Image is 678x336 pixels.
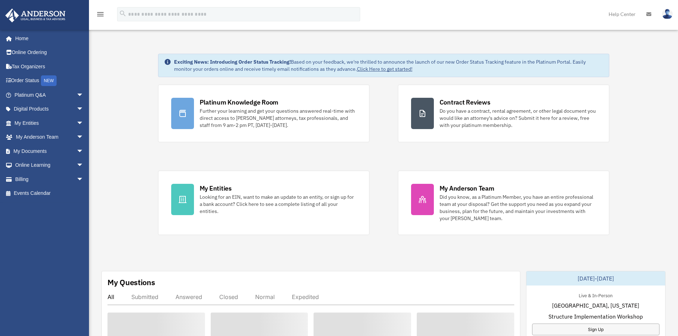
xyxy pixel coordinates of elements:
[174,59,291,65] strong: Exciting News: Introducing Order Status Tracking!
[77,88,91,102] span: arrow_drop_down
[440,193,596,222] div: Did you know, as a Platinum Member, you have an entire professional team at your disposal? Get th...
[5,31,91,46] a: Home
[200,193,356,215] div: Looking for an EIN, want to make an update to an entity, or sign up for a bank account? Click her...
[77,116,91,130] span: arrow_drop_down
[158,85,369,142] a: Platinum Knowledge Room Further your learning and get your questions answered real-time with dire...
[5,116,94,130] a: My Entitiesarrow_drop_down
[200,98,279,107] div: Platinum Knowledge Room
[440,98,490,107] div: Contract Reviews
[175,293,202,300] div: Answered
[77,144,91,159] span: arrow_drop_down
[158,171,369,235] a: My Entities Looking for an EIN, want to make an update to an entity, or sign up for a bank accoun...
[5,74,94,88] a: Order StatusNEW
[5,59,94,74] a: Tax Organizers
[398,171,609,235] a: My Anderson Team Did you know, as a Platinum Member, you have an entire professional team at your...
[5,144,94,158] a: My Documentsarrow_drop_down
[255,293,275,300] div: Normal
[552,301,639,310] span: [GEOGRAPHIC_DATA], [US_STATE]
[219,293,238,300] div: Closed
[5,186,94,201] a: Events Calendar
[357,66,412,72] a: Click Here to get started!
[5,172,94,186] a: Billingarrow_drop_down
[5,46,94,60] a: Online Ordering
[200,184,232,193] div: My Entities
[77,130,91,145] span: arrow_drop_down
[77,158,91,173] span: arrow_drop_down
[131,293,158,300] div: Submitted
[440,184,494,193] div: My Anderson Team
[3,9,68,22] img: Anderson Advisors Platinum Portal
[77,172,91,187] span: arrow_drop_down
[548,312,643,321] span: Structure Implementation Workshop
[398,85,609,142] a: Contract Reviews Do you have a contract, rental agreement, or other legal document you would like...
[96,10,105,18] i: menu
[292,293,319,300] div: Expedited
[5,102,94,116] a: Digital Productsarrow_drop_down
[96,12,105,18] a: menu
[5,158,94,172] a: Online Learningarrow_drop_down
[5,88,94,102] a: Platinum Q&Aarrow_drop_down
[107,277,155,288] div: My Questions
[41,75,57,86] div: NEW
[174,58,603,73] div: Based on your feedback, we're thrilled to announce the launch of our new Order Status Tracking fe...
[440,107,596,129] div: Do you have a contract, rental agreement, or other legal document you would like an attorney's ad...
[532,324,659,335] a: Sign Up
[77,102,91,117] span: arrow_drop_down
[5,130,94,144] a: My Anderson Teamarrow_drop_down
[526,271,665,286] div: [DATE]-[DATE]
[573,291,618,299] div: Live & In-Person
[107,293,114,300] div: All
[200,107,356,129] div: Further your learning and get your questions answered real-time with direct access to [PERSON_NAM...
[662,9,673,19] img: User Pic
[119,10,127,17] i: search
